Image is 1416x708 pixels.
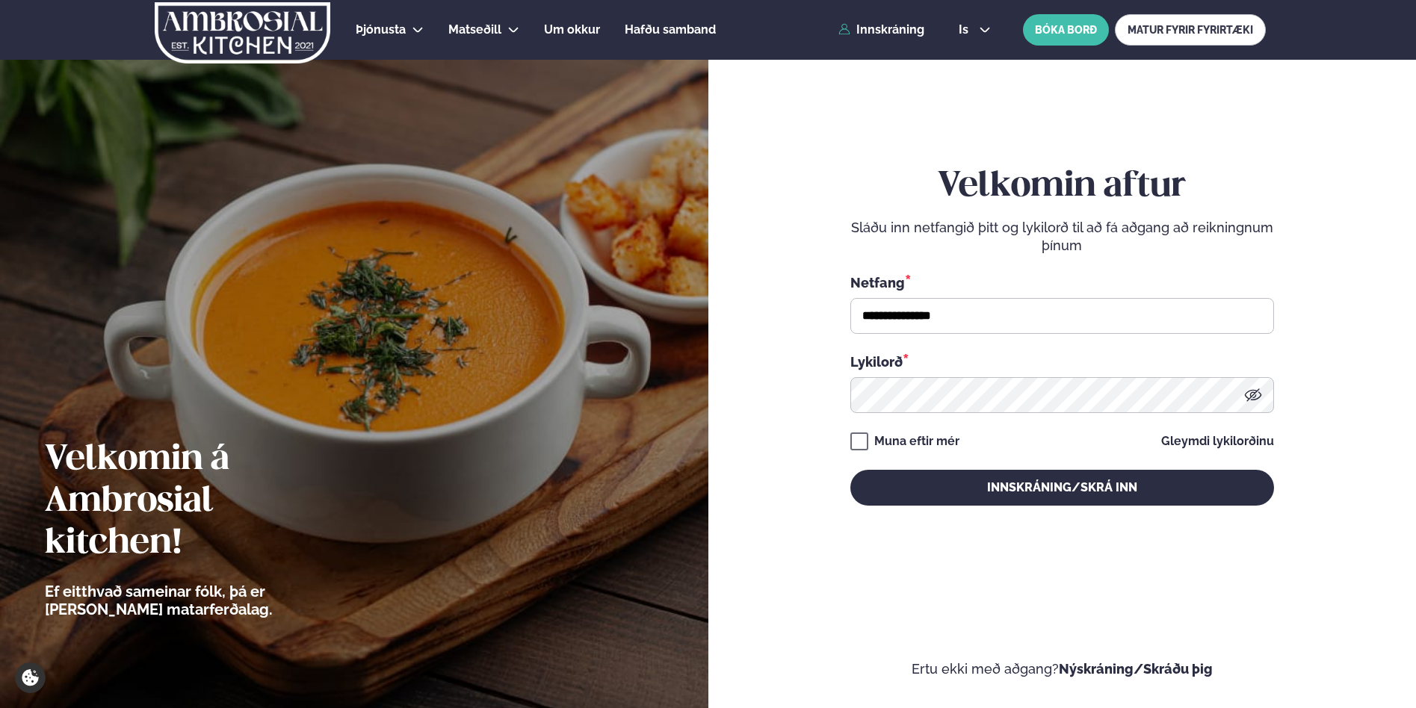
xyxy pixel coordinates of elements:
[45,439,355,565] h2: Velkomin á Ambrosial kitchen!
[1023,14,1109,46] button: BÓKA BORÐ
[448,21,501,39] a: Matseðill
[947,24,1003,36] button: is
[625,21,716,39] a: Hafðu samband
[850,273,1274,292] div: Netfang
[850,352,1274,371] div: Lykilorð
[356,21,406,39] a: Þjónusta
[448,22,501,37] span: Matseðill
[356,22,406,37] span: Þjónusta
[544,21,600,39] a: Um okkur
[544,22,600,37] span: Um okkur
[153,2,332,63] img: logo
[1059,661,1213,677] a: Nýskráning/Skráðu þig
[45,583,355,618] p: Ef eitthvað sameinar fólk, þá er [PERSON_NAME] matarferðalag.
[1115,14,1266,46] a: MATUR FYRIR FYRIRTÆKI
[850,166,1274,208] h2: Velkomin aftur
[15,662,46,693] a: Cookie settings
[753,660,1372,678] p: Ertu ekki með aðgang?
[850,219,1274,255] p: Sláðu inn netfangið þitt og lykilorð til að fá aðgang að reikningnum þínum
[838,23,924,37] a: Innskráning
[850,470,1274,506] button: Innskráning/Skrá inn
[625,22,716,37] span: Hafðu samband
[1161,435,1274,447] a: Gleymdi lykilorðinu
[959,24,973,36] span: is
